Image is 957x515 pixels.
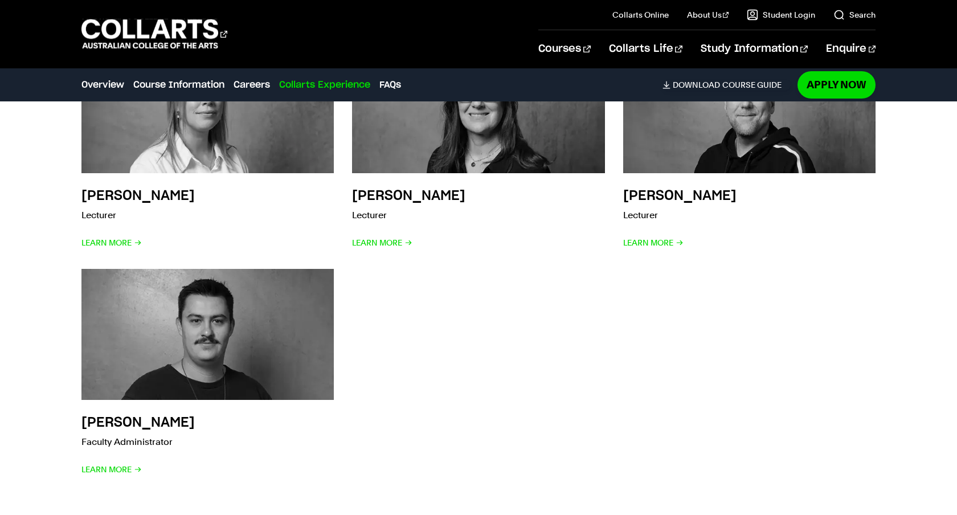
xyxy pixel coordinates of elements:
[81,18,227,50] div: Go to homepage
[81,207,195,223] p: Lecturer
[609,30,682,68] a: Collarts Life
[133,78,224,92] a: Course Information
[352,189,465,203] h3: [PERSON_NAME]
[623,42,876,251] a: [PERSON_NAME] Lecturer Learn More
[826,30,876,68] a: Enquire
[352,42,604,251] a: [PERSON_NAME] Lecturer Learn More
[234,78,270,92] a: Careers
[81,189,195,203] h3: [PERSON_NAME]
[81,416,195,430] h3: [PERSON_NAME]
[701,30,808,68] a: Study Information
[673,80,720,90] span: Download
[623,207,737,223] p: Lecturer
[279,78,370,92] a: Collarts Experience
[833,9,876,21] a: Search
[81,461,142,477] span: Learn More
[81,269,334,477] a: [PERSON_NAME] Faculty Administrator Learn More
[352,235,412,251] span: Learn More
[623,189,737,203] h3: [PERSON_NAME]
[352,207,465,223] p: Lecturer
[687,9,729,21] a: About Us
[797,71,876,98] a: Apply Now
[662,80,791,90] a: DownloadCourse Guide
[81,42,334,251] a: [PERSON_NAME] Lecturer Learn More
[623,235,684,251] span: Learn More
[379,78,401,92] a: FAQs
[81,78,124,92] a: Overview
[81,434,195,450] p: Faculty Administrator
[538,30,590,68] a: Courses
[612,9,669,21] a: Collarts Online
[747,9,815,21] a: Student Login
[81,235,142,251] span: Learn More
